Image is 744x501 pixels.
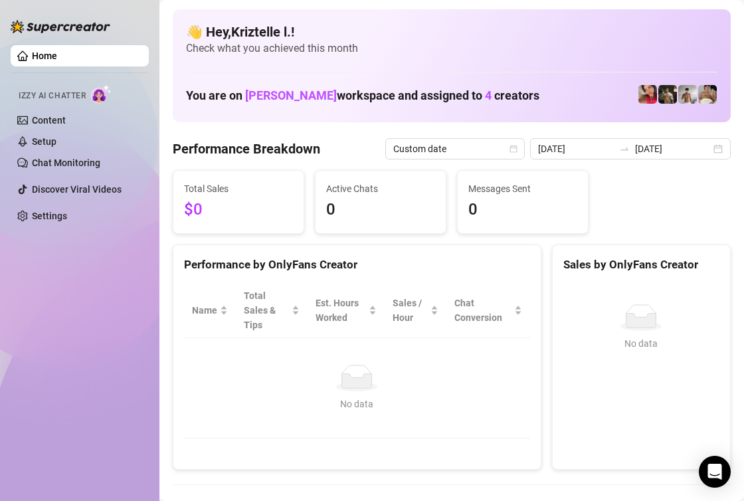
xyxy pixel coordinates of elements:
[698,85,717,104] img: Aussieboy_jfree
[485,88,492,102] span: 4
[658,85,677,104] img: Tony
[197,397,517,411] div: No data
[19,90,86,102] span: Izzy AI Chatter
[638,85,657,104] img: Vanessa
[699,456,731,488] div: Open Intercom Messenger
[446,283,530,338] th: Chat Conversion
[454,296,511,325] span: Chat Conversion
[186,23,717,41] h4: 👋 Hey, Kriztelle l. !
[326,197,435,223] span: 0
[316,296,366,325] div: Est. Hours Worked
[538,142,614,156] input: Start date
[184,283,236,338] th: Name
[619,144,630,154] span: to
[468,197,577,223] span: 0
[619,144,630,154] span: swap-right
[510,145,517,153] span: calendar
[32,136,56,147] a: Setup
[245,88,337,102] span: [PERSON_NAME]
[184,256,530,274] div: Performance by OnlyFans Creator
[32,50,57,61] a: Home
[236,283,308,338] th: Total Sales & Tips
[244,288,289,332] span: Total Sales & Tips
[678,85,697,104] img: aussieboy_j
[563,256,719,274] div: Sales by OnlyFans Creator
[173,140,320,158] h4: Performance Breakdown
[326,181,435,196] span: Active Chats
[186,41,717,56] span: Check what you achieved this month
[393,139,517,159] span: Custom date
[186,88,539,103] h1: You are on workspace and assigned to creators
[91,84,112,104] img: AI Chatter
[385,283,446,338] th: Sales / Hour
[32,184,122,195] a: Discover Viral Videos
[569,336,714,351] div: No data
[635,142,711,156] input: End date
[32,115,66,126] a: Content
[192,303,217,318] span: Name
[11,20,110,33] img: logo-BBDzfeDw.svg
[184,197,293,223] span: $0
[184,181,293,196] span: Total Sales
[32,211,67,221] a: Settings
[32,157,100,168] a: Chat Monitoring
[393,296,428,325] span: Sales / Hour
[468,181,577,196] span: Messages Sent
